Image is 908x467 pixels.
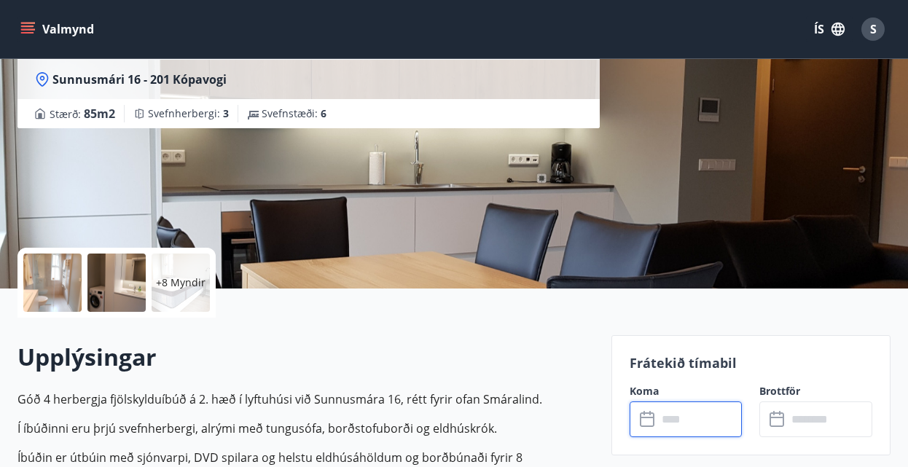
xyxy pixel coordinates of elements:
[806,16,853,42] button: ÍS
[262,106,326,121] span: Svefnstæði :
[17,16,100,42] button: menu
[870,21,877,37] span: S
[321,106,326,120] span: 6
[759,384,872,399] label: Brottför
[223,106,229,120] span: 3
[17,391,594,408] p: Góð 4 herbergja fjölskylduíbúð á 2. hæð í lyftuhúsi við Sunnusmára 16, rétt fyrir ofan Smáralind.
[630,384,743,399] label: Koma
[84,106,115,122] span: 85 m2
[856,12,891,47] button: S
[148,106,229,121] span: Svefnherbergi :
[50,105,115,122] span: Stærð :
[156,275,206,290] p: +8 Myndir
[52,71,227,87] span: Sunnusmári 16 - 201 Kópavogi
[17,341,594,373] h2: Upplýsingar
[630,353,872,372] p: Frátekið tímabil
[17,420,594,437] p: Í íbúðinni eru þrjú svefnherbergi, alrými með tungusófa, borðstofuborði og eldhúskrók.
